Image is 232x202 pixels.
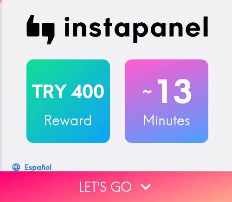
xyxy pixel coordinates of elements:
h3: Minutes [125,111,208,130]
span: ~ [141,78,154,105]
img: Instapanel [26,15,208,45]
h2: TRY 400 [26,72,110,111]
div: Español [25,161,52,174]
h3: Reward [26,111,110,130]
h2: 13 [125,72,208,111]
button: Español [10,158,55,176]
